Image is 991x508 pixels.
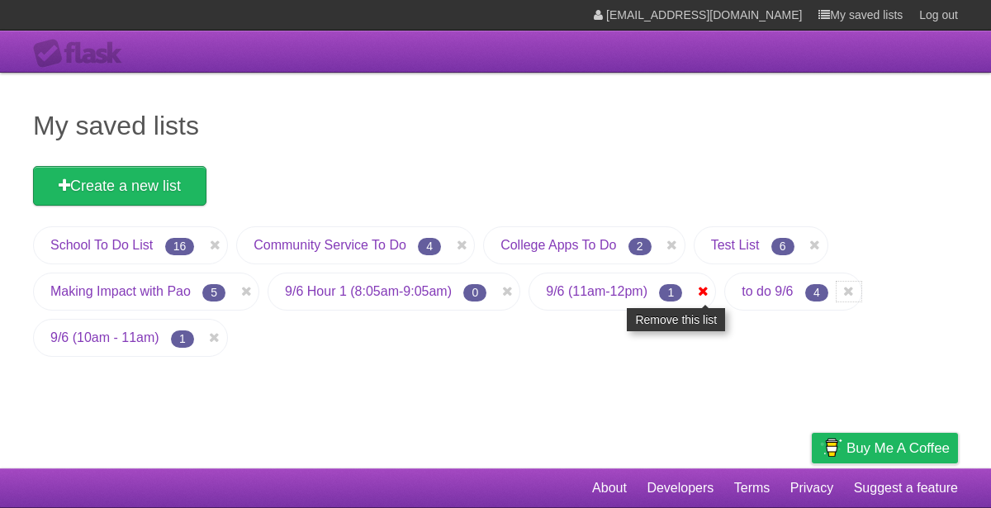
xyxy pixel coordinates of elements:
[285,284,452,298] a: 9/6 Hour 1 (8:05am-9:05am)
[734,472,771,504] a: Terms
[771,238,794,255] span: 6
[846,434,950,463] span: Buy me a coffee
[33,166,206,206] a: Create a new list
[742,284,793,298] a: to do 9/6
[202,284,225,301] span: 5
[50,330,159,344] a: 9/6 (10am - 11am)
[659,284,682,301] span: 1
[790,472,833,504] a: Privacy
[805,284,828,301] span: 4
[418,238,441,255] span: 4
[463,284,486,301] span: 0
[854,472,958,504] a: Suggest a feature
[50,238,153,252] a: School To Do List
[33,106,958,145] h1: My saved lists
[812,433,958,463] a: Buy me a coffee
[711,238,760,252] a: Test List
[165,238,195,255] span: 16
[820,434,842,462] img: Buy me a coffee
[647,472,714,504] a: Developers
[500,238,616,252] a: College Apps To Do
[171,330,194,348] span: 1
[50,284,191,298] a: Making Impact with Pao
[33,39,132,69] div: Flask
[254,238,406,252] a: Community Service To Do
[628,238,652,255] span: 2
[546,284,647,298] a: 9/6 (11am-12pm)
[592,472,627,504] a: About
